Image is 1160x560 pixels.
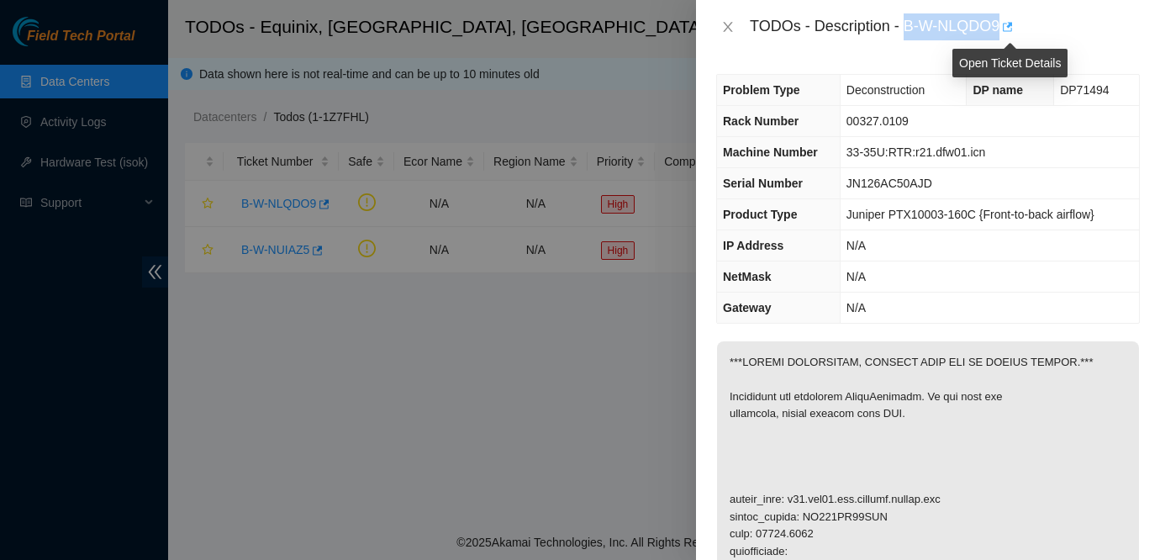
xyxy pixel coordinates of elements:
span: Deconstruction [846,83,925,97]
span: 00327.0109 [846,114,909,128]
span: IP Address [723,239,783,252]
span: Machine Number [723,145,818,159]
span: JN126AC50AJD [846,177,932,190]
span: DP name [973,83,1023,97]
span: N/A [846,301,866,314]
span: Problem Type [723,83,800,97]
span: N/A [846,270,866,283]
span: NetMask [723,270,772,283]
div: Open Ticket Details [952,49,1068,77]
span: N/A [846,239,866,252]
span: close [721,20,735,34]
span: Serial Number [723,177,803,190]
span: 33-35U:RTR:r21.dfw01.icn [846,145,985,159]
span: DP71494 [1060,83,1109,97]
span: Rack Number [723,114,799,128]
div: TODOs - Description - B-W-NLQDO9 [750,13,1140,40]
span: Product Type [723,208,797,221]
span: Juniper PTX10003-160C {Front-to-back airflow} [846,208,1094,221]
button: Close [716,19,740,35]
span: Gateway [723,301,772,314]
